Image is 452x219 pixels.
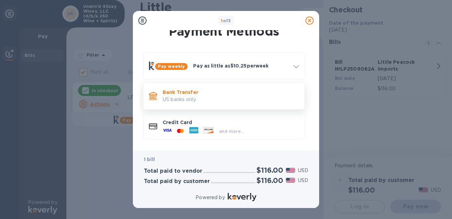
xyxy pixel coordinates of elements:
img: USD [286,178,295,183]
h2: $116.00 [256,166,283,174]
span: 1 [221,18,223,23]
p: Powered by [196,194,225,201]
h3: Total paid by customer [144,178,210,185]
b: Pay weekly [158,64,185,69]
h2: $116.00 [256,176,283,185]
p: Bank Transfer [163,89,299,96]
span: and more... [219,129,244,134]
img: USD [286,168,295,173]
p: Pay as little as $10.25 per week [193,62,288,69]
p: Credit Card [163,119,299,126]
p: USD [298,177,308,184]
p: US banks only. [163,96,299,103]
img: Logo [228,193,256,201]
h3: Total paid to vendor [144,168,202,174]
b: of 3 [221,18,231,23]
p: USD [298,167,308,174]
b: 1 bill [144,157,155,162]
h1: Payment Methods [142,24,306,38]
